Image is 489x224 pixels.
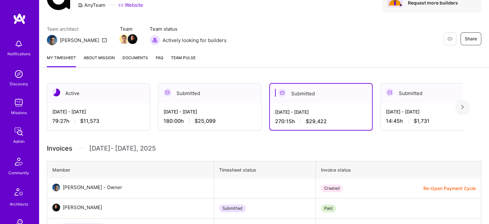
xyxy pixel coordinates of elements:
button: Share [461,32,481,45]
div: Submitted [219,205,246,212]
span: Invoices [47,144,72,153]
i: icon Mail [102,37,107,43]
span: Team architect [47,26,107,32]
div: 180:00 h [164,118,256,124]
img: Team Member Avatar [128,34,137,44]
i: icon CompanyGray [78,3,83,8]
a: Team Pulse [171,54,196,67]
div: Discovery [10,80,28,87]
img: Team Architect [47,35,57,45]
span: Documents [122,54,148,61]
th: Timesheet status [214,161,315,179]
div: 14:45 h [386,118,478,124]
div: Missions [11,109,27,116]
div: 79:27 h [52,118,145,124]
a: Website [118,2,143,8]
i: icon EyeClosed [447,36,452,41]
span: $29,422 [306,118,327,125]
div: Paid [321,205,336,212]
a: Team Member Avatar [120,34,128,45]
a: My timesheet [47,54,76,67]
span: $1,731 [414,118,430,124]
div: Submitted [270,84,372,103]
div: Admin [13,138,25,145]
img: Community [11,154,27,169]
div: AnyTeam [78,2,105,8]
th: Invoice status [316,161,481,179]
img: logo [13,13,26,25]
div: Notifications [7,50,30,57]
span: Share [465,36,477,42]
span: [DATE] - [DATE] , 2025 [89,144,156,153]
img: Submitted [164,89,171,96]
div: [DATE] - [DATE] [52,108,145,115]
span: Actively looking for builders [163,37,227,44]
img: bell [12,37,25,50]
div: Active [47,83,150,103]
span: Team Pulse [171,55,196,60]
a: Team Member Avatar [128,34,137,45]
img: Active [52,89,60,96]
span: $25,099 [195,118,216,124]
img: Architects [11,185,27,201]
img: User Avatar [52,184,60,191]
span: Team [120,26,137,32]
img: Divider [78,144,84,153]
img: User Avatar [52,204,60,211]
img: admin teamwork [12,125,25,138]
div: Architects [10,201,28,208]
img: discovery [12,68,25,80]
div: Created [321,185,343,192]
img: Team Member Avatar [119,34,129,44]
img: teamwork [12,96,25,109]
img: right [461,105,464,109]
button: Re-Open Payment Cycle [423,185,476,192]
div: [PERSON_NAME] - Owner [63,184,122,191]
div: Community [8,169,29,176]
div: [PERSON_NAME] [63,204,102,211]
div: [DATE] - [DATE] [386,108,478,115]
img: Actively looking for builders [150,35,160,45]
span: $11,573 [80,118,99,124]
span: Team status [150,26,227,32]
a: About Mission [84,54,115,67]
img: Submitted [386,89,394,96]
div: 270:15 h [275,118,367,125]
th: Member [47,161,214,179]
div: [PERSON_NAME] [60,37,99,44]
a: Documents [122,54,148,67]
img: Submitted [278,89,286,97]
div: Submitted [381,83,484,103]
div: [DATE] - [DATE] [275,109,367,115]
div: [DATE] - [DATE] [164,108,256,115]
div: Submitted [158,83,261,103]
a: FAQ [156,54,163,67]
